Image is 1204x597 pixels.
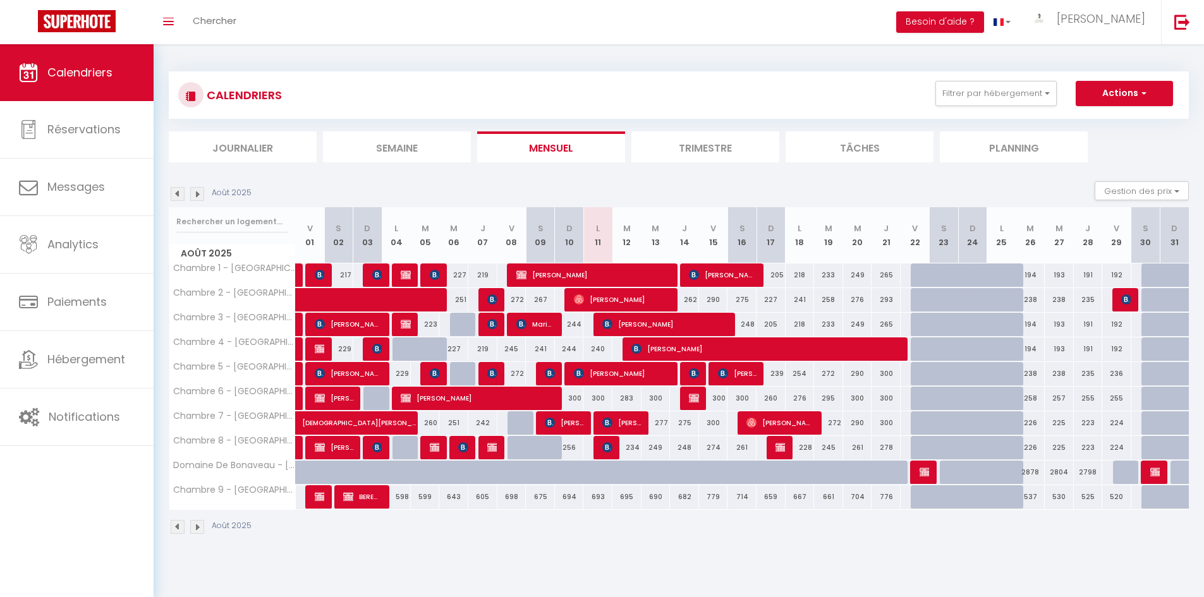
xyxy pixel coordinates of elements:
[843,207,872,263] th: 20
[631,131,779,162] li: Trimestre
[171,436,298,445] span: Chambre 8 - [GEOGRAPHIC_DATA]
[497,362,526,385] div: 272
[1102,207,1131,263] th: 29
[430,263,439,287] span: [PERSON_NAME]
[1074,411,1103,435] div: 223
[566,222,573,234] abbr: D
[401,312,410,336] span: [PERSON_NAME]
[296,313,302,337] a: Direct Direct
[1000,222,1004,234] abbr: L
[843,362,872,385] div: 290
[439,337,468,361] div: 227
[699,411,728,435] div: 300
[699,436,728,459] div: 274
[1102,411,1131,435] div: 224
[739,222,745,234] abbr: S
[516,263,671,287] span: [PERSON_NAME]
[526,207,555,263] th: 09
[689,361,698,385] span: [PERSON_NAME]
[1016,263,1045,287] div: 194
[47,236,99,252] span: Analytics
[315,485,324,509] span: [PERSON_NAME] Direct
[1045,263,1074,287] div: 193
[854,222,861,234] abbr: M
[1057,11,1145,27] span: [PERSON_NAME]
[746,411,814,435] span: [PERSON_NAME]
[940,131,1088,162] li: Planning
[583,337,612,361] div: 240
[1016,313,1045,336] div: 194
[422,222,429,234] abbr: M
[574,361,671,385] span: [PERSON_NAME]
[1150,460,1160,484] span: Réservée [PERSON_NAME]
[47,64,112,80] span: Calendriers
[171,263,298,273] span: Chambre 1 - [GEOGRAPHIC_DATA]
[1074,288,1103,311] div: 235
[324,263,353,287] div: 217
[302,404,418,428] span: [DEMOGRAPHIC_DATA][PERSON_NAME]
[1045,461,1074,484] div: 2804
[1055,222,1063,234] abbr: M
[642,387,671,410] div: 300
[49,409,120,425] span: Notifications
[727,288,757,311] div: 275
[1016,387,1045,410] div: 258
[786,313,815,336] div: 218
[1045,313,1074,336] div: 193
[47,121,121,137] span: Réservations
[1085,222,1090,234] abbr: J
[497,337,526,361] div: 245
[757,288,786,311] div: 227
[1045,207,1074,263] th: 27
[1102,263,1131,287] div: 192
[1016,288,1045,311] div: 238
[670,207,699,263] th: 14
[1045,485,1074,509] div: 530
[1030,12,1049,27] img: ...
[912,222,918,234] abbr: V
[487,287,497,311] span: [DEMOGRAPHIC_DATA] El Tantawi
[843,411,872,435] div: 290
[430,361,439,385] span: [PERSON_NAME]
[296,411,325,435] a: [DEMOGRAPHIC_DATA][PERSON_NAME]
[583,387,612,410] div: 300
[1102,436,1131,459] div: 224
[315,312,382,336] span: [PERSON_NAME]
[1102,337,1131,361] div: 192
[757,263,786,287] div: 205
[526,288,555,311] div: 267
[323,131,471,162] li: Semaine
[439,411,468,435] div: 251
[1074,337,1103,361] div: 191
[1095,181,1189,200] button: Gestion des prix
[171,362,298,371] span: Chambre 5 - [GEOGRAPHIC_DATA]
[814,207,843,263] th: 19
[439,263,468,287] div: 227
[497,485,526,509] div: 698
[171,313,298,322] span: Chambre 3 - [GEOGRAPHIC_DATA]
[401,386,556,410] span: [PERSON_NAME]
[1016,362,1045,385] div: 238
[1074,362,1103,385] div: 235
[324,337,353,361] div: 229
[843,313,872,336] div: 249
[468,411,497,435] div: 242
[212,187,252,199] p: Août 2025
[596,222,600,234] abbr: L
[545,361,554,385] span: [PERSON_NAME]
[468,207,497,263] th: 07
[814,436,843,459] div: 245
[468,263,497,287] div: 219
[896,11,984,33] button: Besoin d'aide ?
[212,520,252,532] p: Août 2025
[1074,263,1103,287] div: 191
[682,222,687,234] abbr: J
[1074,387,1103,410] div: 255
[612,387,642,410] div: 283
[727,387,757,410] div: 300
[538,222,544,234] abbr: S
[430,435,439,459] span: [PERSON_NAME]
[315,361,382,385] span: [PERSON_NAME]
[1045,288,1074,311] div: 238
[171,411,298,421] span: Chambre 7 - [GEOGRAPHIC_DATA]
